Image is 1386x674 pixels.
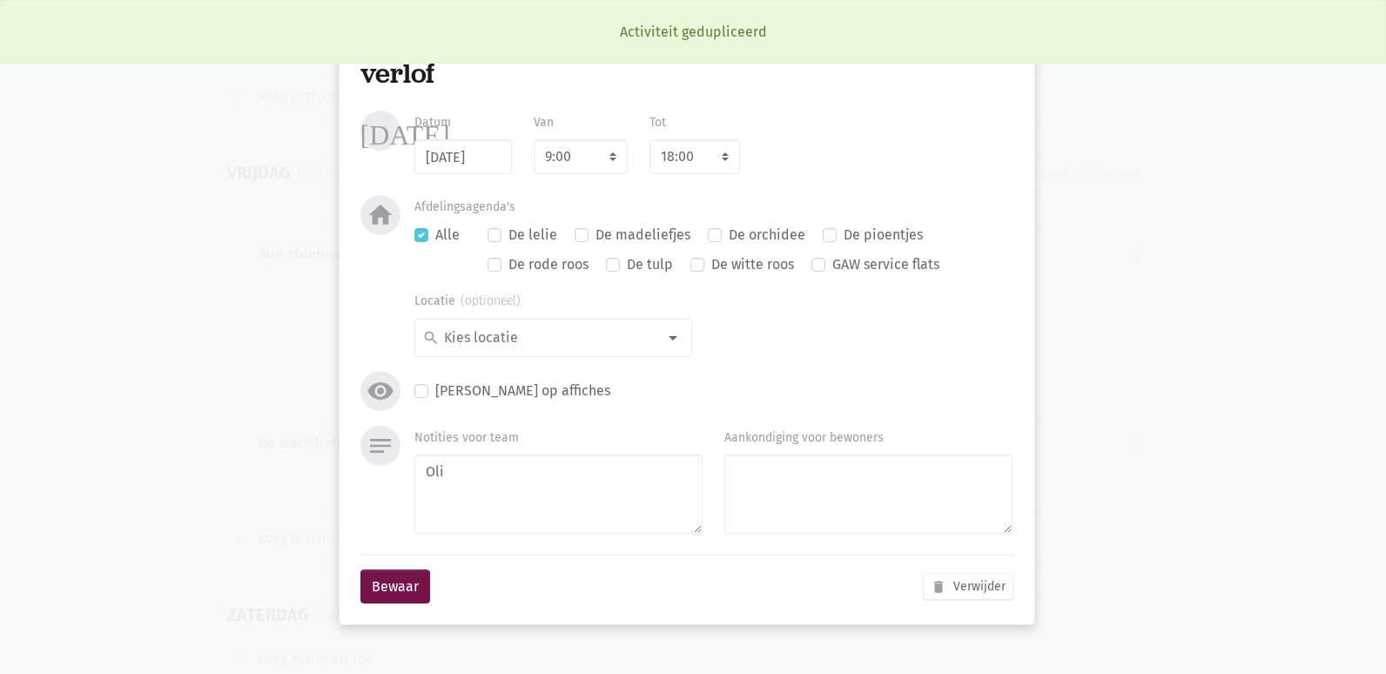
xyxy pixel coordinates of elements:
label: Van [534,113,554,132]
label: Alle [435,224,460,246]
label: De pioentjes [844,224,923,246]
label: Aankondiging voor bewoners [724,428,884,448]
i: visibility [367,377,394,405]
label: Notities voor team [414,428,519,448]
label: De tulp [627,253,673,276]
label: De madeliefjes [595,224,690,246]
label: De lelie [508,224,557,246]
i: notes [367,432,394,460]
label: De witte roos [711,253,794,276]
label: GAW service flats [832,253,939,276]
span: Activiteit gedupliceerd [620,21,767,44]
button: Bewaar [360,570,430,604]
label: De rode roos [508,253,589,276]
label: Locatie [414,292,521,311]
label: Datum [414,113,451,132]
label: [PERSON_NAME] op affiches [435,380,610,402]
i: home [367,201,394,229]
input: Kies locatie [441,327,656,349]
label: Afdelingsagenda's [414,198,515,217]
i: delete [931,579,946,595]
label: De orchidee [729,224,805,246]
button: Verwijder [923,573,1013,600]
i: [DATE] [360,117,450,145]
div: verlof [360,57,1013,90]
label: Tot [649,113,666,132]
